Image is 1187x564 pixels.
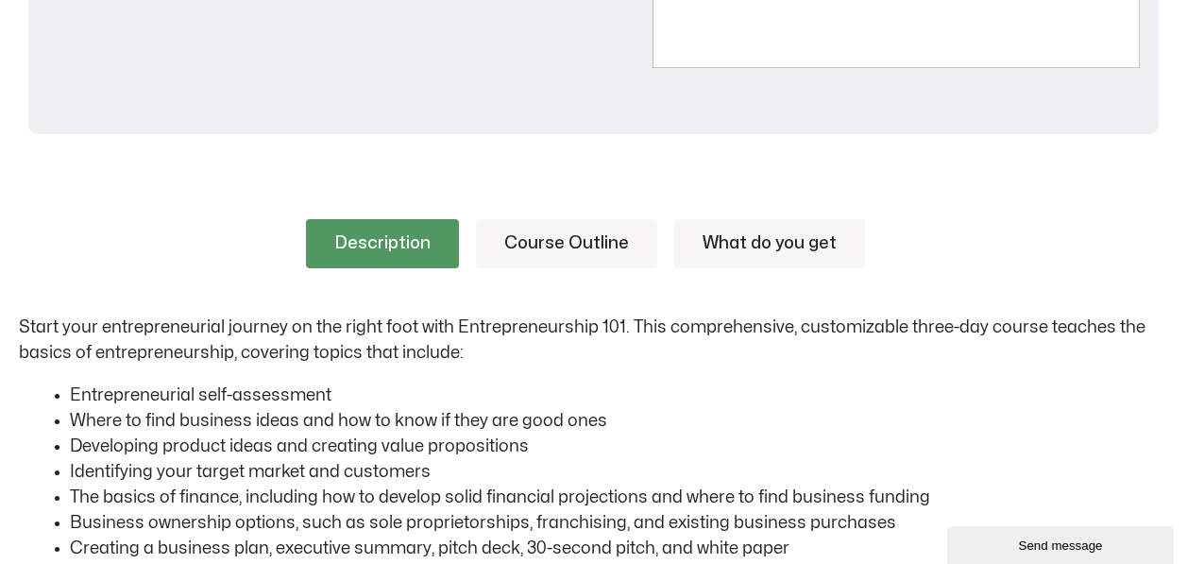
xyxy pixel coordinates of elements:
[947,522,1178,564] iframe: chat widget
[674,219,865,268] a: What do you get
[70,459,1168,485] li: Identifying your target market and customers
[70,408,1168,434] li: Where to find business ideas and how to know if they are good ones
[70,510,1168,536] li: Business ownership options, such as sole proprietorships, franchising, and existing business purc...
[70,434,1168,459] li: Developing product ideas and creating value propositions
[306,219,459,268] a: Description
[19,315,1168,366] p: Start your entrepreneurial journey on the right foot with Entrepreneurship 101. This comprehensiv...
[70,383,1168,408] li: Entrepreneurial self-assessment
[70,485,1168,510] li: The basics of finance, including how to develop solid financial projections and where to find bus...
[476,219,657,268] a: Course Outline
[70,536,1168,561] li: Creating a business plan, executive summary, pitch deck, 30-second pitch, and white paper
